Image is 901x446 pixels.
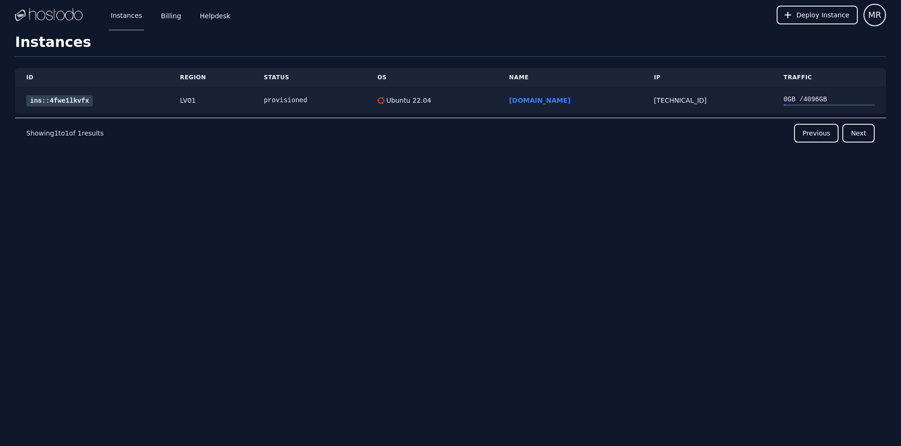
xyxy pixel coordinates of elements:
[252,68,366,87] th: Status
[26,129,104,138] p: Showing to of results
[654,96,761,105] div: [TECHNICAL_ID]
[15,34,886,57] h1: Instances
[842,124,875,143] button: Next
[169,68,253,87] th: Region
[366,68,498,87] th: OS
[77,129,82,137] span: 1
[772,68,886,87] th: Traffic
[863,4,886,26] button: User menu
[784,95,875,104] div: 0 GB / 4096 GB
[65,129,69,137] span: 1
[868,8,881,22] span: MR
[377,97,384,104] img: Ubuntu 22.04
[794,124,839,143] button: Previous
[384,96,431,105] div: Ubuntu 22.04
[15,8,83,22] img: Logo
[15,68,169,87] th: ID
[26,95,93,106] a: ins::4fwe1lkvfx
[777,6,858,24] button: Deploy Instance
[15,118,886,148] nav: Pagination
[498,68,643,87] th: Name
[643,68,772,87] th: IP
[796,10,849,20] span: Deploy Instance
[54,129,58,137] span: 1
[180,96,242,105] div: LV01
[509,97,571,104] a: [DOMAIN_NAME]
[264,96,355,105] div: provisioned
